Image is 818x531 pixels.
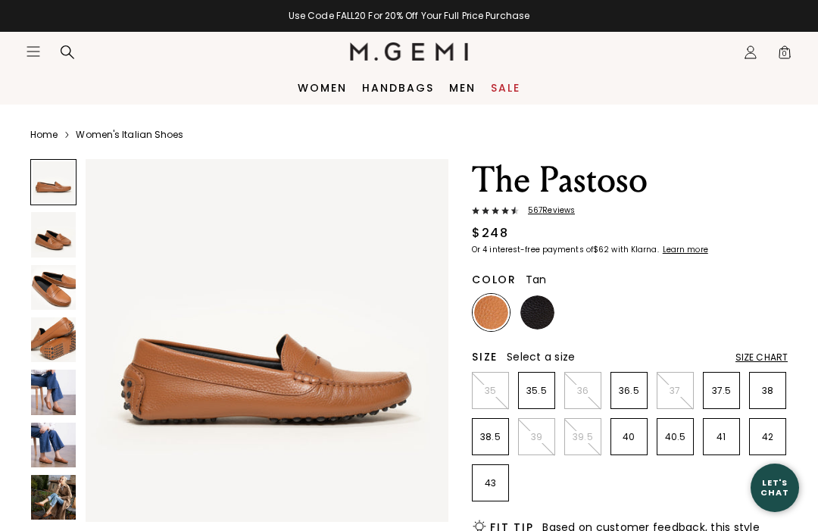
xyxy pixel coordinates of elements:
a: Women's Italian Shoes [76,129,183,141]
p: 40 [611,431,647,443]
p: 39.5 [565,431,601,443]
span: 0 [777,48,792,63]
div: Size Chart [735,351,788,364]
p: 42 [750,431,785,443]
klarna-placement-style-cta: Learn more [663,244,708,255]
div: $248 [472,224,508,242]
p: 37 [657,385,693,397]
img: Orangina [567,295,601,330]
img: The Pastoso [31,265,76,310]
p: 39 [519,431,554,443]
img: The Pastoso [31,423,76,467]
img: The Pastoso [86,159,448,522]
p: 40.5 [657,431,693,443]
klarna-placement-style-body: Or 4 interest-free payments of [472,244,593,255]
a: Handbags [362,82,434,94]
img: The Pastoso [31,370,76,414]
img: The Pastoso [31,212,76,257]
h1: The Pastoso [472,159,788,201]
span: Tan [526,272,547,287]
h2: Color [472,273,517,286]
img: The Pastoso [31,475,76,520]
span: 567 Review s [519,206,575,215]
a: Home [30,129,58,141]
p: 43 [473,477,508,489]
img: The Pastoso [31,317,76,362]
div: Let's Chat [751,478,799,497]
p: 36.5 [611,385,647,397]
a: Men [449,82,476,94]
klarna-placement-style-amount: $62 [593,244,609,255]
span: Select a size [507,349,575,364]
img: Tan [474,295,508,330]
p: 35.5 [519,385,554,397]
p: 41 [704,431,739,443]
p: 37.5 [704,385,739,397]
p: 35 [473,385,508,397]
a: Learn more [661,245,708,255]
a: Sale [491,82,520,94]
p: 38 [750,385,785,397]
a: 567Reviews [472,206,788,218]
a: Women [298,82,347,94]
h2: Size [472,351,498,363]
img: Black [520,295,554,330]
p: 36 [565,385,601,397]
img: M.Gemi [350,42,469,61]
p: 38.5 [473,431,508,443]
klarna-placement-style-body: with Klarna [611,244,660,255]
button: Open site menu [26,44,41,59]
